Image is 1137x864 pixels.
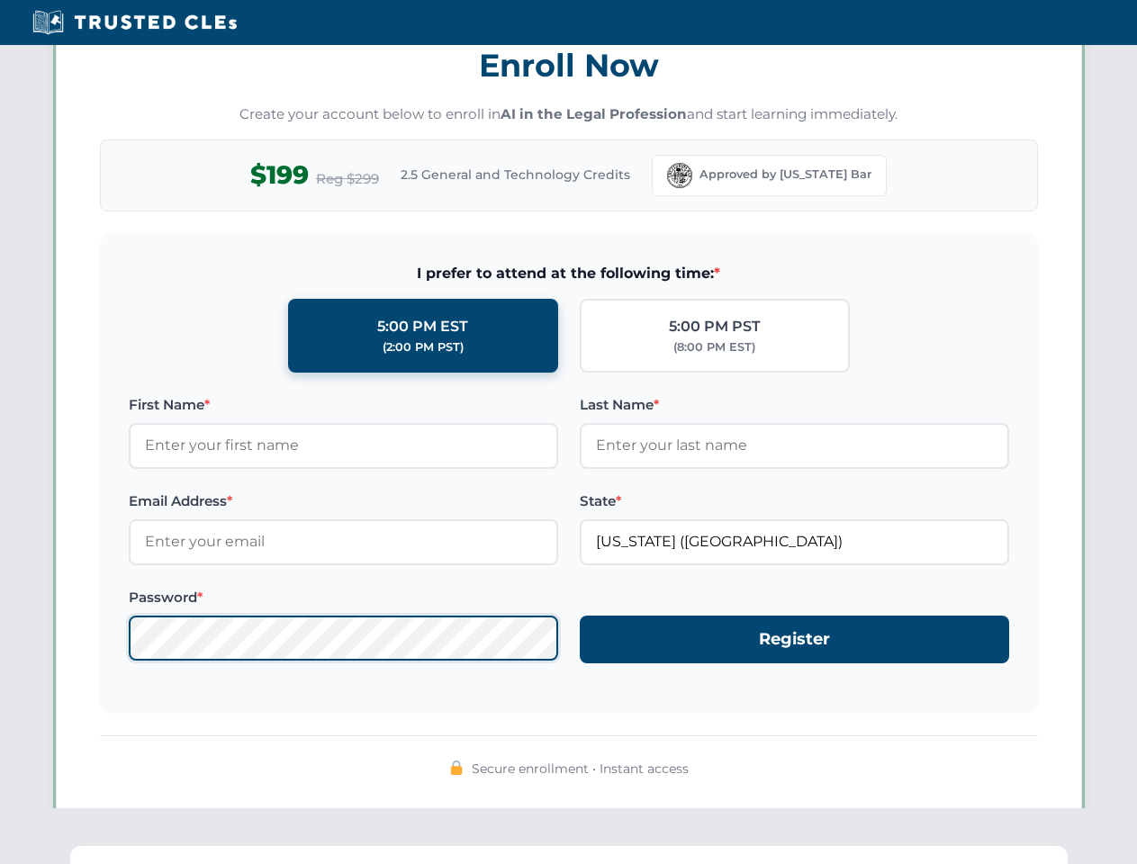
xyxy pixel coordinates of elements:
[472,759,689,778] span: Secure enrollment • Instant access
[129,490,558,512] label: Email Address
[377,315,468,338] div: 5:00 PM EST
[250,155,309,195] span: $199
[667,163,692,188] img: Florida Bar
[100,104,1038,125] p: Create your account below to enroll in and start learning immediately.
[669,315,761,338] div: 5:00 PM PST
[580,394,1009,416] label: Last Name
[100,37,1038,94] h3: Enroll Now
[699,166,871,184] span: Approved by [US_STATE] Bar
[580,423,1009,468] input: Enter your last name
[129,587,558,608] label: Password
[129,519,558,564] input: Enter your email
[129,262,1009,285] span: I prefer to attend at the following time:
[129,423,558,468] input: Enter your first name
[383,338,464,356] div: (2:00 PM PST)
[129,394,558,416] label: First Name
[580,616,1009,663] button: Register
[449,760,464,775] img: 🔒
[673,338,755,356] div: (8:00 PM EST)
[27,9,242,36] img: Trusted CLEs
[401,165,630,184] span: 2.5 General and Technology Credits
[580,490,1009,512] label: State
[501,105,687,122] strong: AI in the Legal Profession
[580,519,1009,564] input: Florida (FL)
[316,168,379,190] span: Reg $299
